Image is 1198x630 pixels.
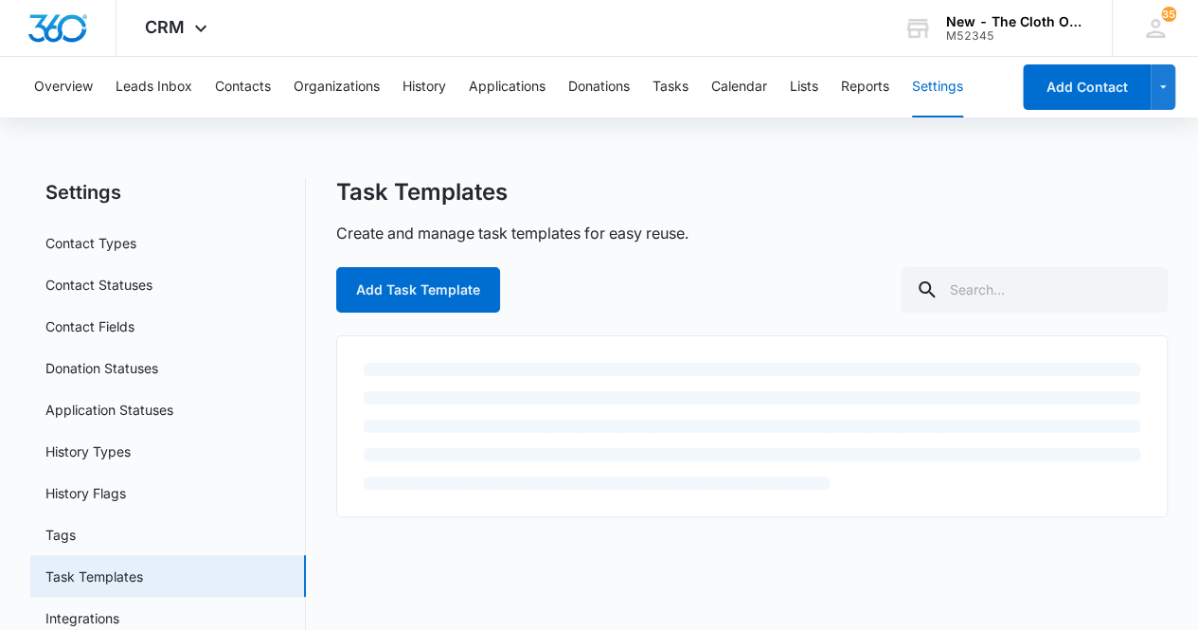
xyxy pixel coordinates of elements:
[215,57,271,117] button: Contacts
[45,525,76,545] a: Tags
[841,57,889,117] button: Reports
[402,57,446,117] button: History
[653,57,688,117] button: Tasks
[116,57,192,117] button: Leads Inbox
[568,57,630,117] button: Donations
[901,267,1168,313] input: Search...
[336,222,688,244] p: Create and manage task templates for easy reuse.
[1161,7,1176,22] div: notifications count
[145,17,185,37] span: CRM
[45,483,126,503] a: History Flags
[294,57,380,117] button: Organizations
[790,57,818,117] button: Lists
[946,29,1084,43] div: account id
[45,316,134,336] a: Contact Fields
[469,57,545,117] button: Applications
[912,57,963,117] button: Settings
[45,441,131,461] a: History Types
[1161,7,1176,22] span: 358
[336,267,500,313] button: Add Task Template
[711,57,767,117] button: Calendar
[946,14,1084,29] div: account name
[45,233,136,253] a: Contact Types
[1023,64,1151,110] button: Add Contact
[45,608,119,628] a: Integrations
[30,178,306,207] h2: Settings
[336,178,508,207] h1: Task Templates
[45,400,173,420] a: Application Statuses
[45,567,143,586] a: Task Templates
[45,358,158,378] a: Donation Statuses
[34,57,93,117] button: Overview
[45,275,152,295] a: Contact Statuses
